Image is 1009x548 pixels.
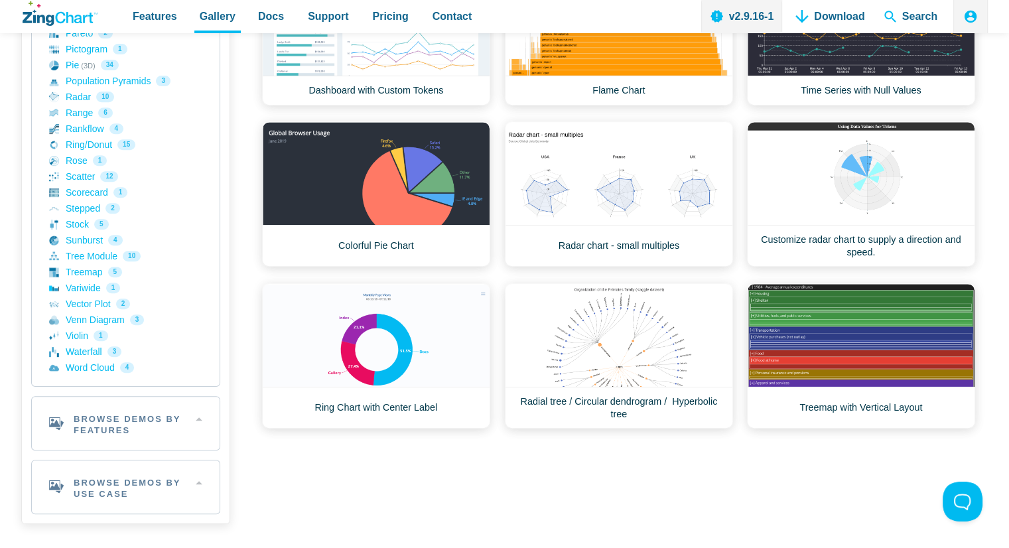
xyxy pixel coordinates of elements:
[747,121,975,267] a: Customize radar chart to supply a direction and speed.
[262,121,490,267] a: Colorful Pie Chart
[308,7,348,25] span: Support
[747,283,975,429] a: Treemap with Vertical Layout
[23,1,98,26] a: ZingChart Logo. Click to return to the homepage
[258,7,284,25] span: Docs
[505,121,733,267] a: Radar chart - small multiples
[200,7,235,25] span: Gallery
[943,482,982,521] iframe: Toggle Customer Support
[505,283,733,429] a: Radial tree / Circular dendrogram / Hyperbolic tree
[32,397,220,450] h2: Browse Demos By Features
[32,460,220,514] h2: Browse Demos By Use Case
[262,283,490,429] a: Ring Chart with Center Label
[433,7,472,25] span: Contact
[133,7,177,25] span: Features
[372,7,408,25] span: Pricing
